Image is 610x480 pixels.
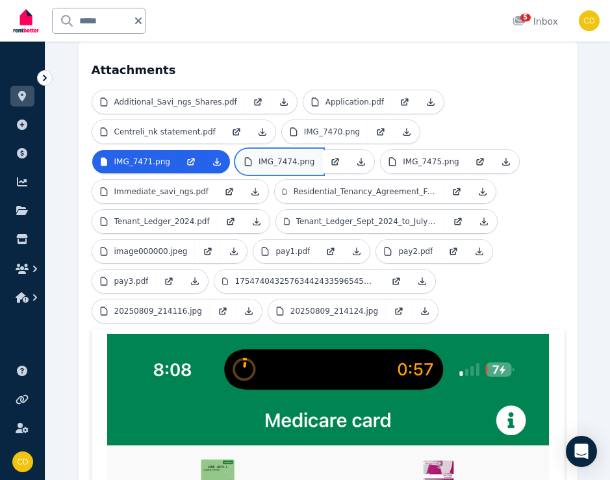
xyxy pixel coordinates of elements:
[92,90,245,114] a: Additional_Savi_ngs_Shares.pdf
[381,150,466,173] a: IMG_7475.png
[10,5,42,37] img: RentBetter
[92,150,178,173] a: IMG_7471.png
[235,276,376,286] p: 17547404325763442433596545417661.jpg
[182,270,208,293] a: Download Attachment
[114,216,210,227] p: Tenant_Ledger_2024.pdf
[412,299,438,323] a: Download Attachment
[271,90,297,114] a: Download Attachment
[268,299,386,323] a: 20250809_214124.jpg
[114,306,202,316] p: 20250809_214116.jpg
[290,306,378,316] p: 20250809_214124.jpg
[114,127,216,137] p: Centreli_nk statement.pdf
[92,180,216,203] a: Immediate_savi_ngs.pdf
[210,299,236,323] a: Open in new Tab
[318,240,344,263] a: Open in new Tab
[92,210,218,233] a: Tenant_Ledger_2024.pdf
[245,90,271,114] a: Open in new Tab
[383,270,409,293] a: Open in new Tab
[296,216,437,227] p: Tenant_Ledger_Sept_2024_to_July_2025_.pdf
[92,240,196,263] a: image000000.jpeg
[114,276,149,286] p: pay3.pdf
[259,157,314,167] p: IMG_7474.png
[244,210,270,233] a: Download Attachment
[392,90,418,114] a: Open in new Tab
[92,270,157,293] a: pay3.pdf
[253,240,318,263] a: pay1.pdf
[303,90,392,114] a: Application.pdf
[92,299,210,323] a: 20250809_214116.jpg
[348,150,374,173] a: Download Attachment
[418,90,444,114] a: Download Attachment
[114,157,170,167] p: IMG_7471.png
[276,210,445,233] a: Tenant_Ledger_Sept_2024_to_July_2025_.pdf
[493,150,519,173] a: Download Attachment
[236,150,322,173] a: IMG_7474.png
[236,299,262,323] a: Download Attachment
[394,120,420,144] a: Download Attachment
[216,180,242,203] a: Open in new Tab
[467,150,493,173] a: Open in new Tab
[156,270,182,293] a: Open in new Tab
[178,150,204,173] a: Open in new Tab
[444,180,470,203] a: Open in new Tab
[218,210,244,233] a: Open in new Tab
[520,14,531,21] span: 5
[325,97,384,107] p: Application.pdf
[376,240,440,263] a: pay2.pdf
[12,451,33,472] img: Chris Dimitropoulos
[403,157,459,167] p: IMG_7475.png
[114,186,209,197] p: Immediate_savi_ngs.pdf
[294,186,436,197] p: Residential_Tenancy_Agreement_Frank_NGUYEN_1.pdf
[471,210,497,233] a: Download Attachment
[114,97,237,107] p: Additional_Savi_ngs_Shares.pdf
[275,180,444,203] a: Residential_Tenancy_Agreement_Frank_NGUYEN_1.pdf
[322,150,348,173] a: Open in new Tab
[92,120,223,144] a: Centreli_nk statement.pdf
[409,270,435,293] a: Download Attachment
[221,240,247,263] a: Download Attachment
[114,246,188,257] p: image000000.jpeg
[304,127,360,137] p: IMG_7470.png
[223,120,249,144] a: Open in new Tab
[204,150,230,173] a: Download Attachment
[513,15,558,28] div: Inbox
[398,246,433,257] p: pay2.pdf
[275,246,310,257] p: pay1.pdf
[440,240,466,263] a: Open in new Tab
[282,120,368,144] a: IMG_7470.png
[445,210,471,233] a: Open in new Tab
[386,299,412,323] a: Open in new Tab
[470,180,496,203] a: Download Attachment
[214,270,383,293] a: 17547404325763442433596545417661.jpg
[566,436,597,467] div: Open Intercom Messenger
[344,240,370,263] a: Download Attachment
[579,10,600,31] img: Chris Dimitropoulos
[249,120,275,144] a: Download Attachment
[242,180,268,203] a: Download Attachment
[92,53,565,79] h4: Attachments
[368,120,394,144] a: Open in new Tab
[195,240,221,263] a: Open in new Tab
[466,240,492,263] a: Download Attachment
